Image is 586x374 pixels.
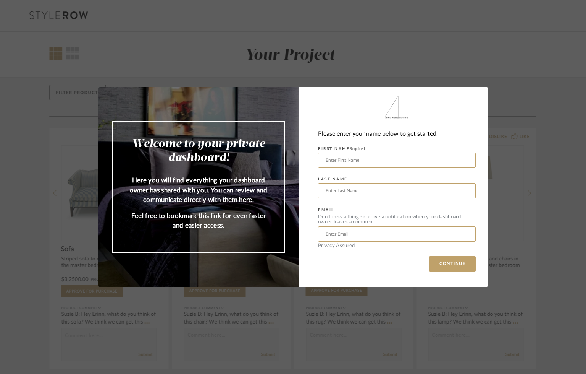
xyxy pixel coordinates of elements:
div: Please enter your name below to get started. [318,129,476,139]
p: Feel free to bookmark this link for even faster and easier access. [128,211,269,231]
input: Enter First Name [318,153,476,168]
label: FIRST NAME [318,146,365,151]
input: Enter Last Name [318,183,476,198]
span: Required [350,147,365,151]
div: Don’t miss a thing - receive a notification when your dashboard owner leaves a comment. [318,215,476,224]
button: CONTINUE [429,256,476,272]
p: Here you will find everything your dashboard owner has shared with you. You can review and commun... [128,176,269,205]
label: EMAIL [318,208,334,212]
input: Enter Email [318,226,476,242]
label: LAST NAME [318,177,348,182]
div: Privacy Assured [318,243,476,248]
h2: Welcome to your private dashboard! [128,137,269,165]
